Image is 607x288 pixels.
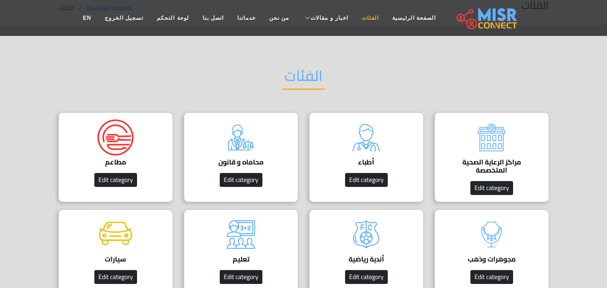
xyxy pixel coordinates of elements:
[97,120,133,155] img: ikcDgTJSoSS2jJF2BPtA.png
[220,270,262,284] button: Edit category
[98,9,150,27] a: تسجيل الخروج
[223,120,259,155] img: raD5cjLJU6v6RhuxWSJh.png
[310,14,348,22] span: اخبار و مقالات
[448,255,535,263] h4: مجوهرات وذهب
[345,173,388,187] button: Edit category
[198,255,284,263] h4: تعليم
[429,112,554,202] a: مراكز الرعاية الصحية المتخصصة Edit category
[474,120,510,155] img: ocughcmPjrl8PQORMwSi.png
[94,173,137,187] button: Edit category
[262,9,296,27] a: من نحن
[474,217,510,253] img: Y7cyTjSJwvbnVhRuEY4s.png
[97,217,133,253] img: wk90P3a0oSt1z8M0TTcP.gif
[348,217,384,253] img: jXxomqflUIMFo32sFYfN.png
[72,158,159,166] h4: مطاعم
[220,173,262,187] button: Edit category
[282,67,325,90] h2: الفئات
[178,112,304,202] a: محاماه و قانون Edit category
[355,9,385,27] a: الفئات
[470,181,513,195] button: Edit category
[196,9,230,27] a: اتصل بنا
[323,158,410,166] h4: أطباء
[53,112,178,202] a: مطاعم Edit category
[296,9,355,27] a: اخبار و مقالات
[345,270,388,284] button: Edit category
[94,270,137,284] button: Edit category
[304,112,429,202] a: أطباء Edit category
[470,270,513,284] button: Edit category
[348,120,384,155] img: xxDvte2rACURW4jjEBBw.png
[448,158,535,174] h4: مراكز الرعاية الصحية المتخصصة
[456,7,517,29] img: main.misr_connect
[323,255,410,263] h4: أندية رياضية
[223,217,259,253] img: ngYy9LS4RTXks1j5a4rs.png
[150,9,195,27] a: لوحة التحكم
[198,158,284,166] h4: محاماه و قانون
[76,9,98,27] a: EN
[72,255,159,263] h4: سيارات
[230,9,262,27] a: خدماتنا
[385,9,443,27] a: الصفحة الرئيسية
